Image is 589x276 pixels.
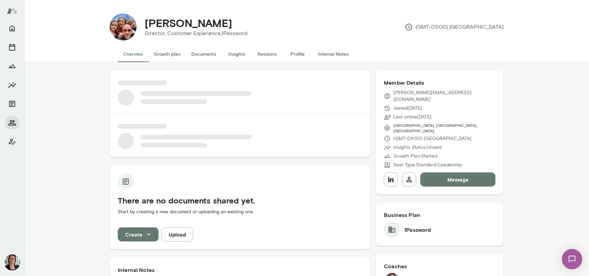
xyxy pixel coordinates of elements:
[145,29,248,37] p: Director, Customer Experience, 1Password
[5,97,19,111] button: Documents
[5,78,19,92] button: Insights
[384,262,496,270] h6: Coaches
[118,195,362,206] h5: There are no documents shared yet.
[393,153,437,160] p: Growth Plan: Started
[405,23,504,31] p: (GMT-03:00) [GEOGRAPHIC_DATA]
[5,59,19,73] button: Growth Plan
[4,254,20,271] img: Jennifer Alvarez
[393,89,496,103] p: [PERSON_NAME][EMAIL_ADDRESS][DOMAIN_NAME]
[148,46,186,62] button: Growth plan
[7,4,18,17] img: Mento
[5,135,19,148] button: Client app
[118,266,362,274] h6: Internal Notes
[404,226,431,234] h6: 1Password
[282,46,313,62] button: Profile
[384,211,496,219] h6: Business Plan
[313,46,354,62] button: Internal Notes
[393,122,496,133] span: [GEOGRAPHIC_DATA], [GEOGRAPHIC_DATA], [GEOGRAPHIC_DATA]
[393,114,431,120] p: Last online [DATE]
[110,13,137,40] img: Hugues Mackay
[393,135,472,142] p: (GMT-03:00) [GEOGRAPHIC_DATA]
[186,46,222,62] button: Documents
[393,105,422,112] p: Joined [DATE]
[118,209,362,215] p: Start by creating a new document or uploading an existing one.
[393,162,462,168] p: Seat Type: Standard/Leadership
[222,46,252,62] button: Insights
[145,17,232,29] h4: [PERSON_NAME]
[161,227,193,242] button: Upload
[118,46,148,62] button: Overview
[5,40,19,54] button: Sessions
[5,22,19,35] button: Home
[5,116,19,130] button: Members
[252,46,282,62] button: Sessions
[393,144,442,151] p: Insights Status: Unsent
[384,79,496,87] h6: Member Details
[118,227,159,242] button: Create
[420,172,496,187] button: Message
